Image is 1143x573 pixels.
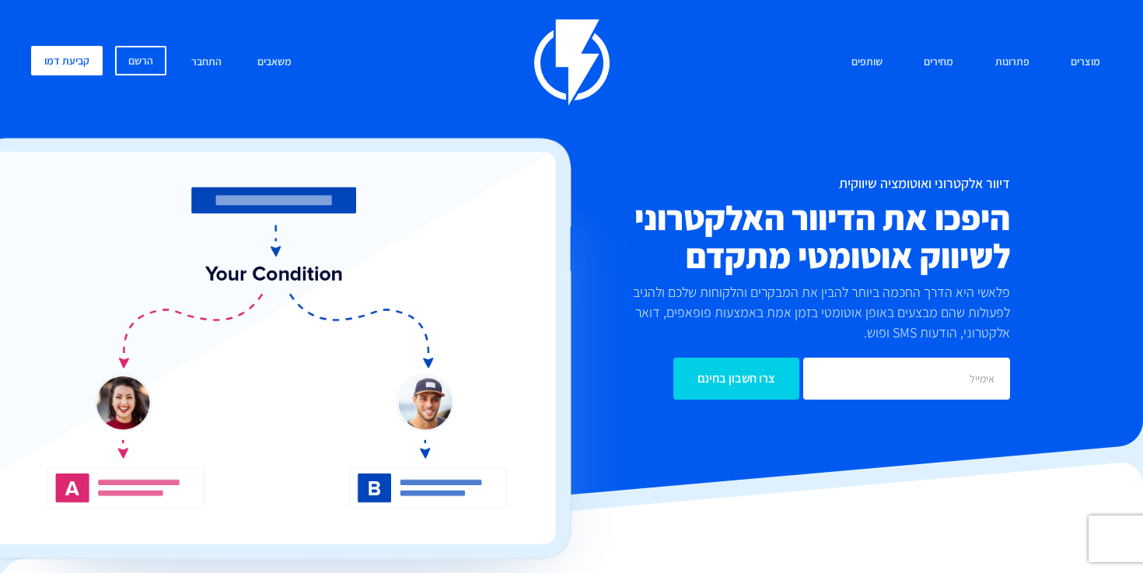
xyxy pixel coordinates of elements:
a: קביעת דמו [31,46,103,75]
input: אימייל [803,358,1010,400]
a: התחבר [180,46,233,79]
a: הרשם [115,46,166,75]
input: צרו חשבון בחינם [673,358,799,400]
h2: היפכו את הדיוור האלקטרוני לשיווק אוטומטי מתקדם [493,199,1010,274]
a: פתרונות [984,46,1041,79]
a: מחירים [912,46,965,79]
h1: דיוור אלקטרוני ואוטומציה שיווקית [493,176,1010,191]
a: שותפים [840,46,894,79]
a: מוצרים [1059,46,1112,79]
p: פלאשי היא הדרך החכמה ביותר להבין את המבקרים והלקוחות שלכם ולהגיב לפעולות שהם מבצעים באופן אוטומטי... [628,282,1010,342]
a: משאבים [246,46,303,79]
